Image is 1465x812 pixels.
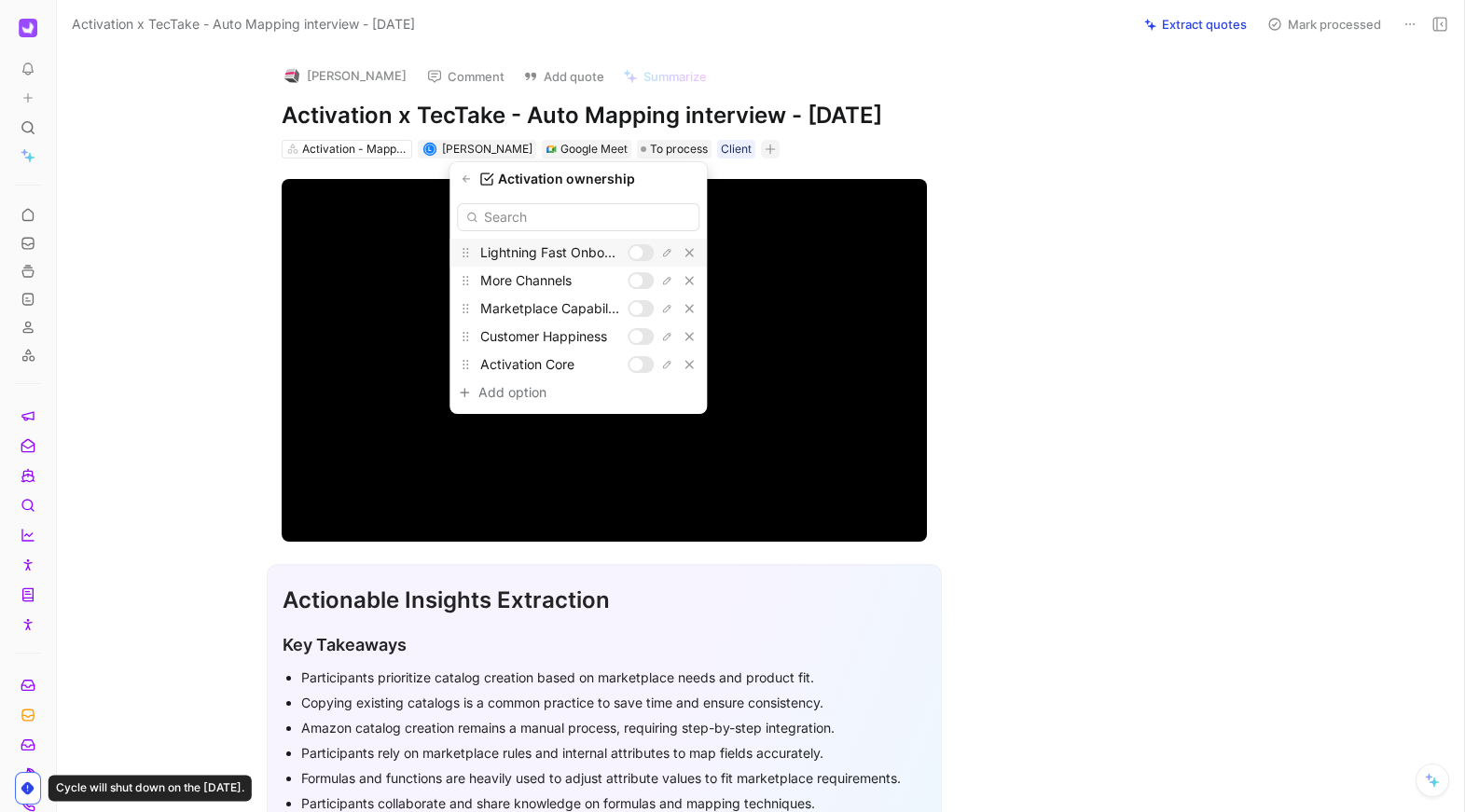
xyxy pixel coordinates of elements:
div: Add option [478,381,618,404]
span: Customer Happiness [480,328,607,344]
div: Cycle will shut down on the [DATE]. [48,775,252,801]
div: Activation Core [449,351,707,378]
span: Activation Core [480,356,574,372]
div: More Channels [449,267,707,295]
div: Marketplace Capabilities [449,295,707,323]
div: Activation ownership [449,170,707,188]
span: Lightning Fast Onboarding [480,244,643,260]
div: Lightning Fast Onboarding [449,239,707,267]
div: Customer Happiness [449,323,707,351]
span: Marketplace Capabilities [480,300,632,316]
input: Search [457,203,699,231]
span: More Channels [480,272,572,288]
